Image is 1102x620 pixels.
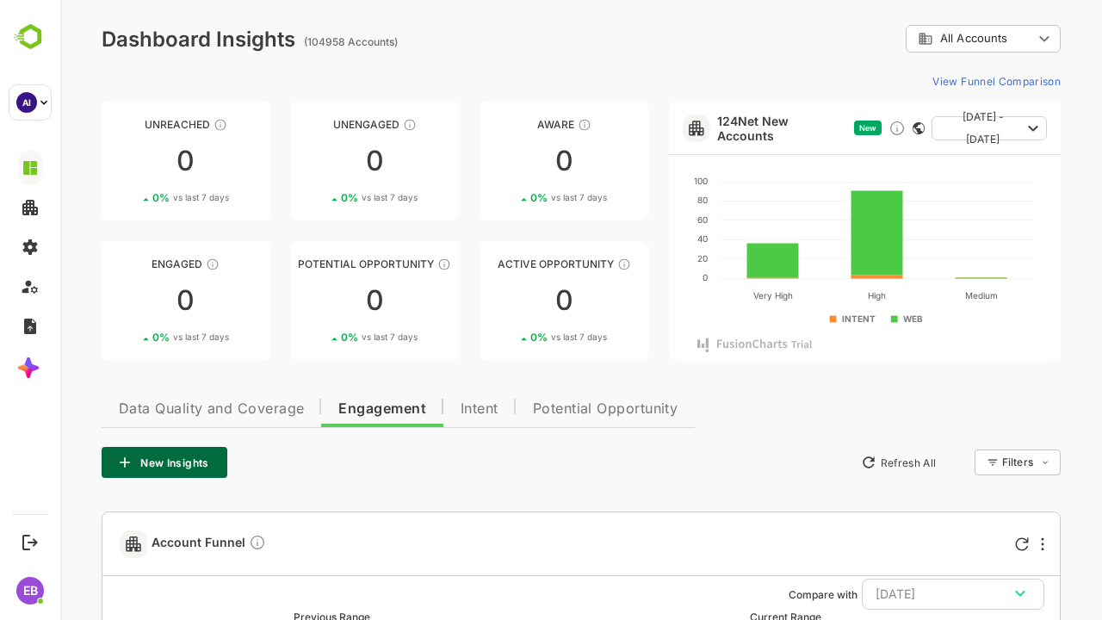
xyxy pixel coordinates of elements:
[400,402,438,416] span: Intent
[728,588,797,601] ag: Compare with
[955,537,969,551] div: Refresh
[419,257,588,270] div: Active Opportunity
[657,114,787,143] a: 124Net New Accounts
[880,32,947,45] span: All Accounts
[377,257,391,271] div: These accounts are MQAs and can be passed on to Inside Sales
[852,122,864,134] div: This card does not support filter and segments
[885,106,961,151] span: [DATE] - [DATE]
[905,290,938,301] text: Medium
[808,290,826,301] text: High
[18,530,41,554] button: Logout
[419,287,588,314] div: 0
[637,195,647,205] text: 80
[815,583,970,605] div: [DATE]
[41,147,210,175] div: 0
[940,447,1000,478] div: Filters
[802,579,984,610] button: [DATE]
[301,331,357,344] span: vs last 7 days
[517,118,531,132] div: These accounts have just entered the buying cycle and need further nurturing
[845,22,1000,56] div: All Accounts
[189,534,206,554] div: Compare Funnel to any previous dates, and click on any plot in the current funnel to view the det...
[16,577,44,604] div: EB
[637,214,647,225] text: 60
[637,233,647,244] text: 40
[865,67,1000,95] button: View Funnel Comparison
[244,35,343,48] ag: (104958 Accounts)
[871,116,987,140] button: [DATE] - [DATE]
[91,534,206,554] span: Account Funnel
[799,123,816,133] span: New
[113,331,169,344] span: vs last 7 days
[153,118,167,132] div: These accounts have not been engaged with for a defined time period
[343,118,356,132] div: These accounts have not shown enough engagement and need nurturing
[981,537,984,551] div: More
[419,118,588,131] div: Aware
[301,191,357,204] span: vs last 7 days
[419,102,588,220] a: AwareThese accounts have just entered the buying cycle and need further nurturing00%vs last 7 days
[642,272,647,282] text: 0
[470,331,547,344] div: 0 %
[857,31,973,46] div: All Accounts
[278,402,366,416] span: Engagement
[693,290,733,301] text: Very High
[793,449,883,476] button: Refresh All
[470,191,547,204] div: 0 %
[59,402,244,416] span: Data Quality and Coverage
[491,191,547,204] span: vs last 7 days
[41,257,210,270] div: Engaged
[92,191,169,204] div: 0 %
[281,191,357,204] div: 0 %
[491,331,547,344] span: vs last 7 days
[231,102,399,220] a: UnengagedThese accounts have not shown enough engagement and need nurturing00%vs last 7 days
[281,331,357,344] div: 0 %
[231,257,399,270] div: Potential Opportunity
[145,257,159,271] div: These accounts are warm, further nurturing would qualify them to MQAs
[231,118,399,131] div: Unengaged
[41,102,210,220] a: UnreachedThese accounts have not been engaged with for a defined time period00%vs last 7 days
[41,447,167,478] button: New Insights
[41,27,235,52] div: Dashboard Insights
[231,287,399,314] div: 0
[92,331,169,344] div: 0 %
[41,241,210,360] a: EngagedThese accounts are warm, further nurturing would qualify them to MQAs00%vs last 7 days
[231,147,399,175] div: 0
[113,191,169,204] span: vs last 7 days
[473,402,618,416] span: Potential Opportunity
[828,120,845,137] div: Discover new ICP-fit accounts showing engagement — via intent surges, anonymous website visits, L...
[231,241,399,360] a: Potential OpportunityThese accounts are MQAs and can be passed on to Inside Sales00%vs last 7 days
[419,241,588,360] a: Active OpportunityThese accounts have open opportunities which might be at any of the Sales Stage...
[41,287,210,314] div: 0
[419,147,588,175] div: 0
[41,118,210,131] div: Unreached
[634,176,647,186] text: 100
[637,253,647,263] text: 20
[942,456,973,468] div: Filters
[9,21,53,53] img: BambooboxLogoMark.f1c84d78b4c51b1a7b5f700c9845e183.svg
[16,92,37,113] div: AI
[557,257,571,271] div: These accounts have open opportunities which might be at any of the Sales Stages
